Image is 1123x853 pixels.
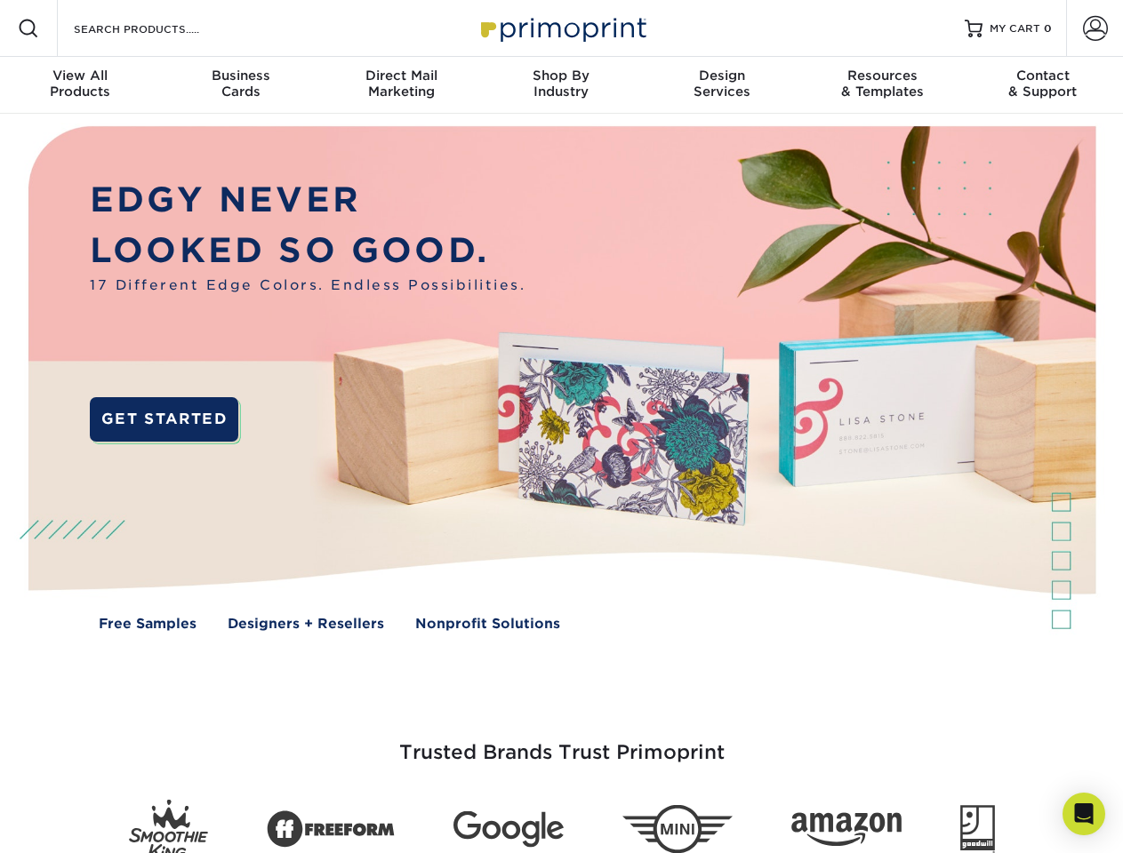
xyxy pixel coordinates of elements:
span: 0 [1044,22,1052,35]
div: Cards [160,68,320,100]
h3: Trusted Brands Trust Primoprint [42,698,1082,785]
a: Direct MailMarketing [321,57,481,114]
div: & Support [963,68,1123,100]
img: Amazon [791,813,902,847]
a: Shop ByIndustry [481,57,641,114]
span: Direct Mail [321,68,481,84]
a: Nonprofit Solutions [415,614,560,634]
div: Industry [481,68,641,100]
div: & Templates [802,68,962,100]
a: BusinessCards [160,57,320,114]
p: LOOKED SO GOOD. [90,226,525,276]
a: Free Samples [99,614,197,634]
div: Marketing [321,68,481,100]
img: Primoprint [473,9,651,47]
span: Resources [802,68,962,84]
iframe: Google Customer Reviews [4,799,151,847]
a: Contact& Support [963,57,1123,114]
span: Design [642,68,802,84]
span: Contact [963,68,1123,84]
img: Google [453,811,564,848]
input: SEARCH PRODUCTS..... [72,18,245,39]
a: GET STARTED [90,397,238,442]
span: Shop By [481,68,641,84]
img: Goodwill [960,805,995,853]
a: Designers + Resellers [228,614,384,634]
div: Open Intercom Messenger [1063,793,1105,835]
p: EDGY NEVER [90,175,525,226]
a: Resources& Templates [802,57,962,114]
span: 17 Different Edge Colors. Endless Possibilities. [90,275,525,296]
span: Business [160,68,320,84]
a: DesignServices [642,57,802,114]
span: MY CART [990,21,1040,36]
div: Services [642,68,802,100]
